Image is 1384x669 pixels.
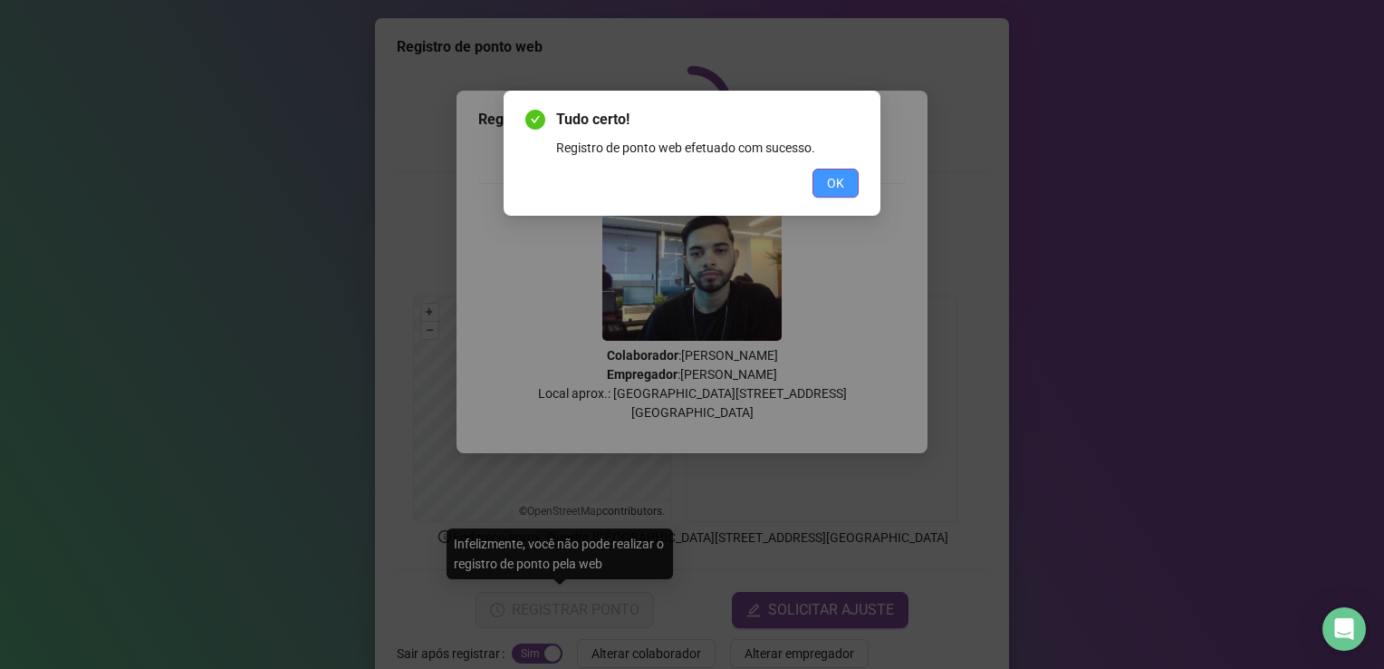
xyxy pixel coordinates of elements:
span: OK [827,173,844,193]
button: OK [812,169,859,198]
div: Registro de ponto web efetuado com sucesso. [556,138,859,158]
span: Tudo certo! [556,109,859,131]
div: Open Intercom Messenger [1322,607,1366,651]
span: check-circle [525,110,545,130]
